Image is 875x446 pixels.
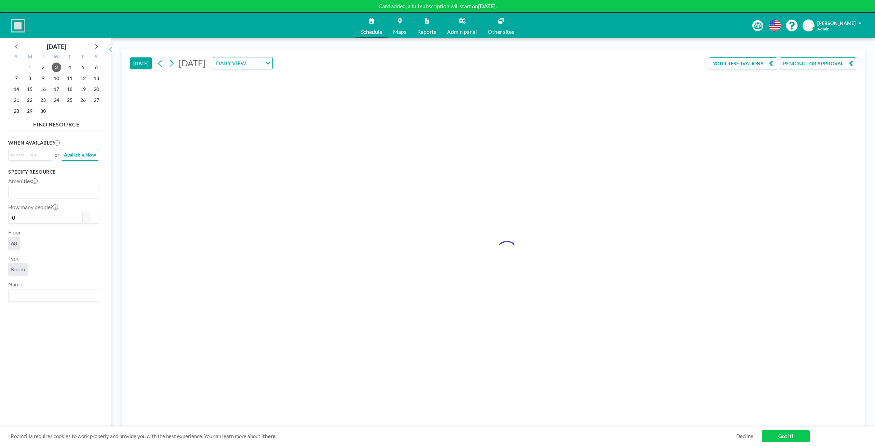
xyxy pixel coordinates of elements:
div: S [90,53,103,62]
span: Monday, September 15, 2025 [25,84,35,94]
span: or [54,151,59,158]
div: Search for option [9,289,99,301]
button: YOUR RESERVATIONS [709,57,777,69]
b: [DATE] [478,3,496,9]
input: Search for option [9,151,49,158]
button: + [91,212,99,224]
span: Sunday, September 7, 2025 [12,73,21,83]
span: Tuesday, September 16, 2025 [38,84,48,94]
h4: FIND RESOURCE [8,118,105,128]
span: Other sites [488,29,514,35]
label: Amenities [8,178,38,185]
span: Saturday, September 20, 2025 [92,84,101,94]
div: M [23,53,37,62]
div: [DATE] [47,42,66,51]
a: Maps [388,13,412,38]
span: Saturday, September 13, 2025 [92,73,101,83]
div: Search for option [213,57,272,69]
span: Thursday, September 18, 2025 [65,84,75,94]
span: [DATE] [179,58,206,68]
span: Tuesday, September 9, 2025 [38,73,48,83]
label: How many people? [8,204,58,211]
span: Room [11,266,25,273]
span: Saturday, September 6, 2025 [92,63,101,72]
a: Admin panel [442,13,482,38]
label: Floor [8,229,21,236]
img: organization-logo [11,19,25,32]
span: Admin [817,26,830,31]
span: Roomzilla requires cookies to work properly and provide you with the best experience. You can lea... [11,433,736,440]
a: here. [265,433,277,439]
button: PENDING FOR APPROVAL [780,57,856,69]
span: Thursday, September 4, 2025 [65,63,75,72]
a: Decline [736,433,753,440]
span: Wednesday, September 24, 2025 [52,95,61,105]
a: Other sites [482,13,520,38]
label: Type [8,255,19,262]
span: Monday, September 29, 2025 [25,106,35,116]
span: [PERSON_NAME] [817,20,856,26]
button: [DATE] [130,57,152,69]
span: Sunday, September 28, 2025 [12,106,21,116]
div: W [50,53,63,62]
span: Friday, September 5, 2025 [78,63,88,72]
div: F [76,53,90,62]
span: Saturday, September 27, 2025 [92,95,101,105]
a: Got it! [762,430,810,442]
span: Wednesday, September 10, 2025 [52,73,61,83]
input: Search for option [248,59,261,68]
input: Search for option [9,188,95,197]
span: Monday, September 1, 2025 [25,63,35,72]
a: Reports [412,13,442,38]
span: Monday, September 8, 2025 [25,73,35,83]
span: 68 [11,240,17,247]
span: Friday, September 12, 2025 [78,73,88,83]
div: Search for option [9,149,53,160]
span: Schedule [361,29,382,35]
span: Tuesday, September 2, 2025 [38,63,48,72]
span: Friday, September 26, 2025 [78,95,88,105]
span: Sunday, September 14, 2025 [12,84,21,94]
div: Search for option [9,186,99,198]
div: T [63,53,76,62]
span: Wednesday, September 3, 2025 [52,63,61,72]
div: S [10,53,23,62]
span: Friday, September 19, 2025 [78,84,88,94]
span: SY [806,23,811,29]
span: Admin panel [447,29,477,35]
button: Available Now [61,149,99,161]
span: Thursday, September 25, 2025 [65,95,75,105]
span: Tuesday, September 23, 2025 [38,95,48,105]
span: Wednesday, September 17, 2025 [52,84,61,94]
div: T [37,53,50,62]
span: Sunday, September 21, 2025 [12,95,21,105]
button: - [83,212,91,224]
span: Maps [393,29,406,35]
a: Schedule [355,13,388,38]
span: Available Now [64,152,96,158]
span: Monday, September 22, 2025 [25,95,35,105]
h3: Specify resource [8,169,99,175]
span: Tuesday, September 30, 2025 [38,106,48,116]
span: Thursday, September 11, 2025 [65,73,75,83]
input: Search for option [9,291,95,300]
label: Name [8,281,22,288]
span: DAILY VIEW [215,59,247,68]
span: Reports [417,29,436,35]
